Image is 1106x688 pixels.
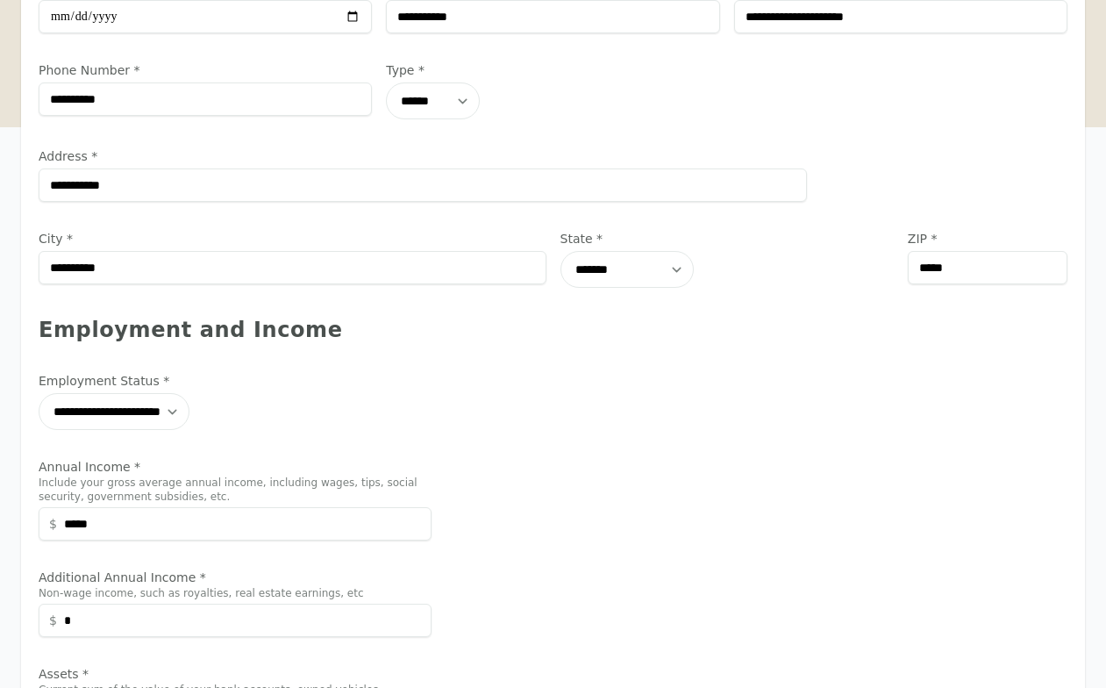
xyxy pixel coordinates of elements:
label: Additional Annual Income * [39,569,432,586]
label: Annual Income * [39,458,432,476]
p: Non-wage income, such as royalties, real estate earnings, etc [39,586,432,600]
label: City * [39,230,546,247]
label: Assets * [39,665,432,683]
p: Include your gross average annual income, including wages, tips, social security, government subs... [39,476,432,504]
label: Phone Number * [39,61,372,79]
label: ZIP * [908,230,1067,247]
label: Type * [386,61,632,79]
label: Employment Status * [39,372,432,390]
div: Employment and Income [39,316,1067,344]
label: State * [560,230,894,247]
label: Address * [39,147,807,165]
